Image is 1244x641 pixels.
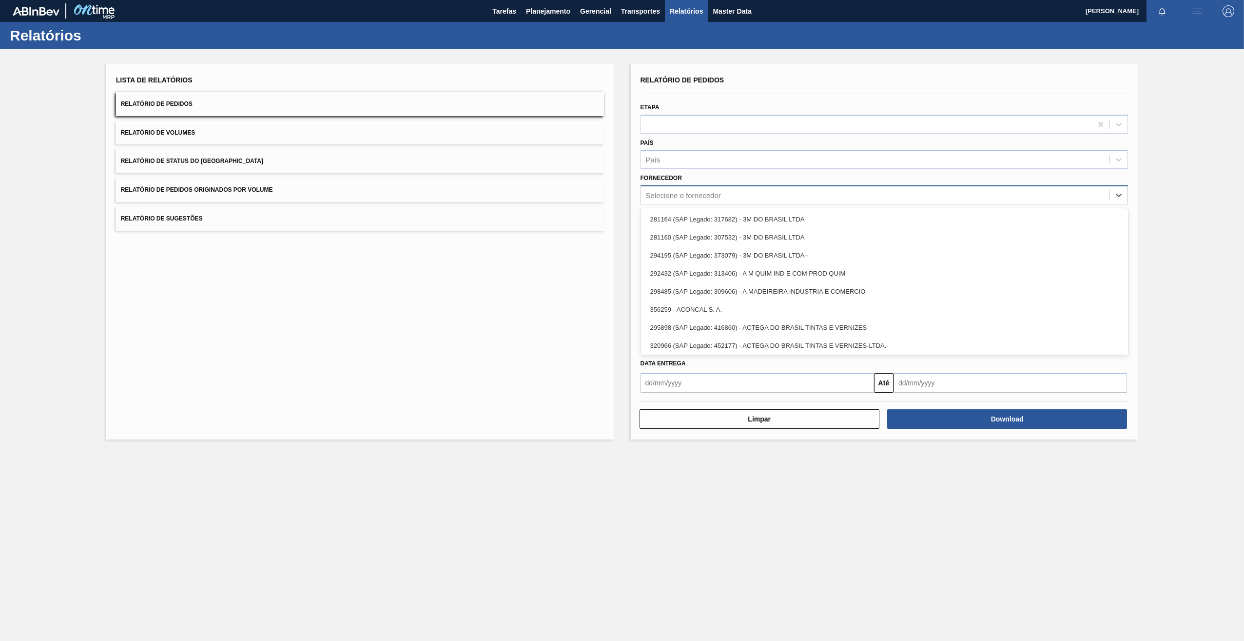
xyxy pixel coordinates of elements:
span: Tarefas [492,5,516,17]
span: Lista de Relatórios [116,76,193,84]
img: userActions [1191,5,1203,17]
div: 356259 - ACONCAL S. A. [641,300,1128,319]
label: Etapa [641,104,660,111]
span: Relatório de Status do [GEOGRAPHIC_DATA] [121,158,263,164]
span: Transportes [621,5,660,17]
span: Relatórios [670,5,703,17]
div: País [646,156,661,164]
div: 298485 (SAP Legado: 309606) - A MADEIREIRA INDUSTRIA E COMERCIO [641,282,1128,300]
span: Relatório de Sugestões [121,215,203,222]
span: Relatório de Pedidos [121,100,193,107]
div: 294195 (SAP Legado: 373079) - 3M DO BRASIL LTDA-- [641,246,1128,264]
span: Data entrega [641,360,686,367]
input: dd/mm/yyyy [641,373,874,393]
button: Notificações [1147,4,1178,18]
button: Relatório de Pedidos Originados por Volume [116,178,604,202]
button: Relatório de Volumes [116,121,604,145]
img: TNhmsLtSVTkK8tSr43FrP2fwEKptu5GPRR3wAAAABJRU5ErkJggg== [13,7,59,16]
div: Selecione o fornecedor [646,191,721,200]
span: Master Data [713,5,751,17]
span: Gerencial [580,5,611,17]
button: Download [887,409,1127,429]
span: Relatório de Pedidos [641,76,724,84]
button: Relatório de Status do [GEOGRAPHIC_DATA] [116,149,604,173]
img: Logout [1223,5,1234,17]
label: Fornecedor [641,175,682,181]
div: 281164 (SAP Legado: 317682) - 3M DO BRASIL LTDA [641,210,1128,228]
h1: Relatórios [10,30,183,41]
button: Relatório de Pedidos [116,92,604,116]
span: Relatório de Pedidos Originados por Volume [121,186,273,193]
span: Planejamento [526,5,570,17]
label: País [641,140,654,146]
input: dd/mm/yyyy [894,373,1127,393]
div: 292432 (SAP Legado: 313406) - A M QUIM IND E COM PROD QUIM [641,264,1128,282]
button: Relatório de Sugestões [116,207,604,231]
button: Limpar [640,409,879,429]
div: 295898 (SAP Legado: 416860) - ACTEGA DO BRASIL TINTAS E VERNIZES [641,319,1128,337]
span: Relatório de Volumes [121,129,195,136]
button: Até [874,373,894,393]
div: 281160 (SAP Legado: 307532) - 3M DO BRASIL LTDA [641,228,1128,246]
div: 320966 (SAP Legado: 452177) - ACTEGA DO BRASIL TINTAS E VERNIZES-LTDA.- [641,337,1128,355]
